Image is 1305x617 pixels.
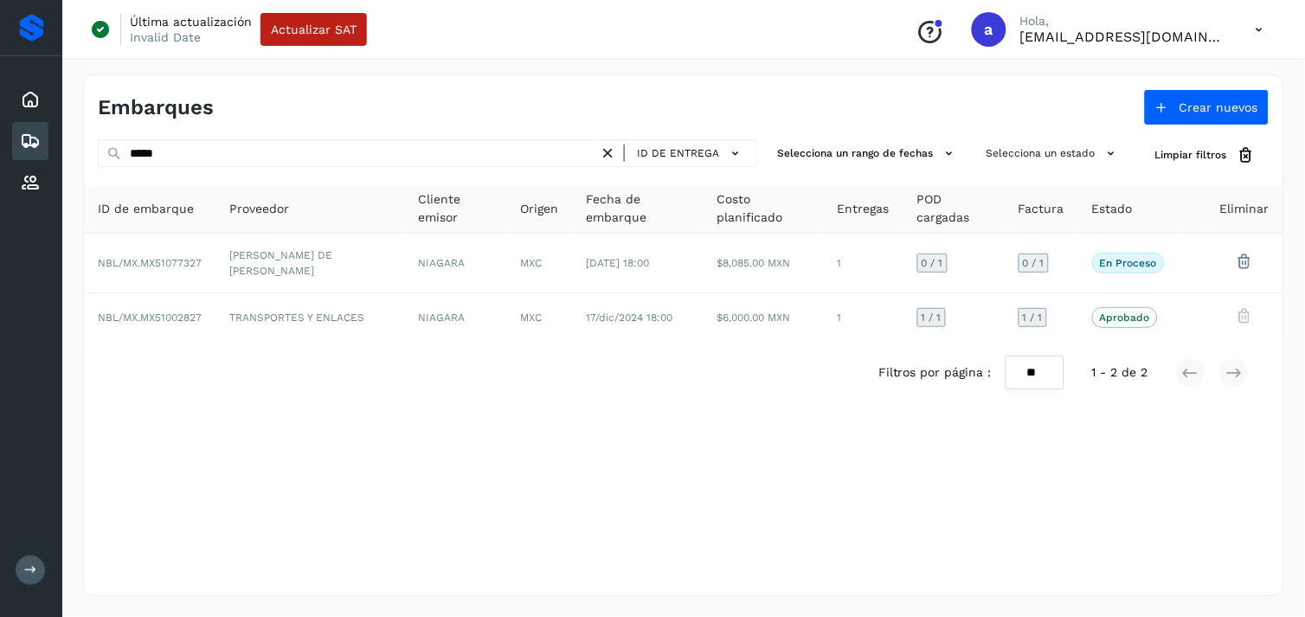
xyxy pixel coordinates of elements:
td: $6,000.00 MXN [703,293,823,342]
td: [PERSON_NAME] DE [PERSON_NAME] [215,234,404,293]
span: 17/dic/2024 18:00 [587,312,673,324]
td: $8,085.00 MXN [703,234,823,293]
span: Factura [1019,200,1064,218]
p: Invalid Date [130,29,201,45]
h4: Embarques [98,95,214,120]
span: NBL/MX.MX51077327 [98,257,202,269]
span: 0 / 1 [922,258,943,268]
td: TRANSPORTES Y ENLACES [215,293,404,342]
button: Selecciona un estado [980,139,1128,168]
p: Aprobado [1100,312,1150,324]
span: Costo planificado [717,190,809,227]
td: MXC [507,234,573,293]
td: NIAGARA [404,293,507,342]
span: [DATE] 18:00 [587,257,650,269]
p: Hola, [1020,14,1228,29]
div: Embarques [12,122,48,160]
span: Actualizar SAT [271,23,357,35]
span: Estado [1092,200,1133,218]
button: Selecciona un rango de fechas [771,139,966,168]
span: 1 / 1 [1023,312,1043,323]
span: 1 - 2 de 2 [1092,363,1148,382]
p: Última actualización [130,14,252,29]
td: 1 [824,293,903,342]
p: En proceso [1100,257,1157,269]
button: Limpiar filtros [1141,139,1270,171]
button: Actualizar SAT [260,13,367,46]
span: POD cargadas [917,190,991,227]
td: 1 [824,234,903,293]
td: MXC [507,293,573,342]
div: Inicio [12,80,48,119]
td: NIAGARA [404,234,507,293]
span: Eliminar [1220,200,1270,218]
span: NBL/MX.MX51002827 [98,312,202,324]
span: Origen [521,200,559,218]
div: Proveedores [12,164,48,202]
button: ID de entrega [632,141,749,166]
span: Filtros por página : [878,363,992,382]
span: ID de entrega [637,145,719,161]
span: Crear nuevos [1180,101,1258,113]
span: Proveedor [229,200,289,218]
span: Fecha de embarque [587,190,690,227]
span: Cliente emisor [418,190,493,227]
span: Limpiar filtros [1155,147,1227,163]
span: 0 / 1 [1023,258,1045,268]
span: ID de embarque [98,200,194,218]
span: Entregas [838,200,890,218]
p: alejperez@niagarawater.com [1020,29,1228,45]
span: 1 / 1 [922,312,942,323]
button: Crear nuevos [1144,89,1270,125]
